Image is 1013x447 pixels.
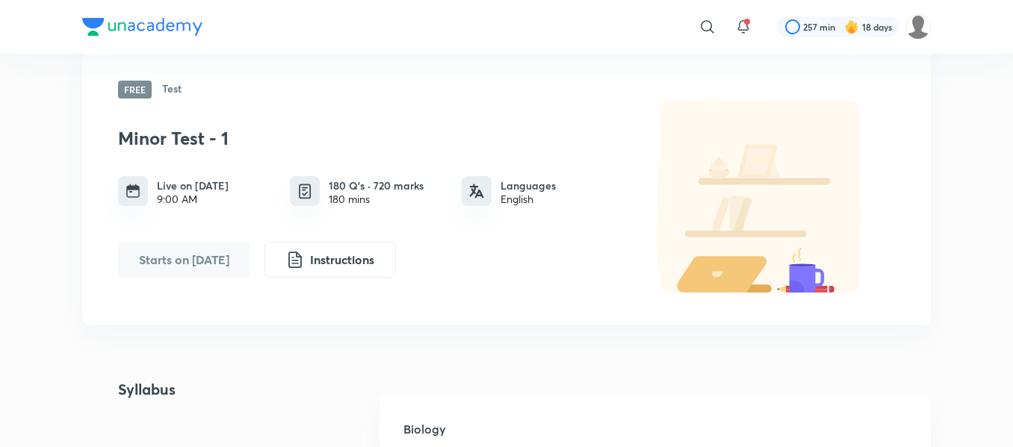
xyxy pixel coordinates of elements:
[329,193,424,205] div: 180 mins
[157,193,229,205] div: 9:00 AM
[296,182,315,201] img: quiz info
[264,242,396,278] button: Instructions
[501,178,556,193] h6: Languages
[82,18,202,36] img: Company Logo
[469,184,484,199] img: languages
[118,242,250,278] button: Starts on Aug 31
[501,193,556,205] div: English
[905,14,931,40] img: Amisha Rani
[118,128,619,149] h3: Minor Test - 1
[626,99,895,293] img: default
[286,251,304,269] img: instruction
[844,19,859,34] img: streak
[126,184,140,199] img: timing
[157,178,229,193] h6: Live on [DATE]
[118,81,152,99] span: Free
[329,178,424,193] h6: 180 Q’s · 720 marks
[162,81,182,99] h6: Test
